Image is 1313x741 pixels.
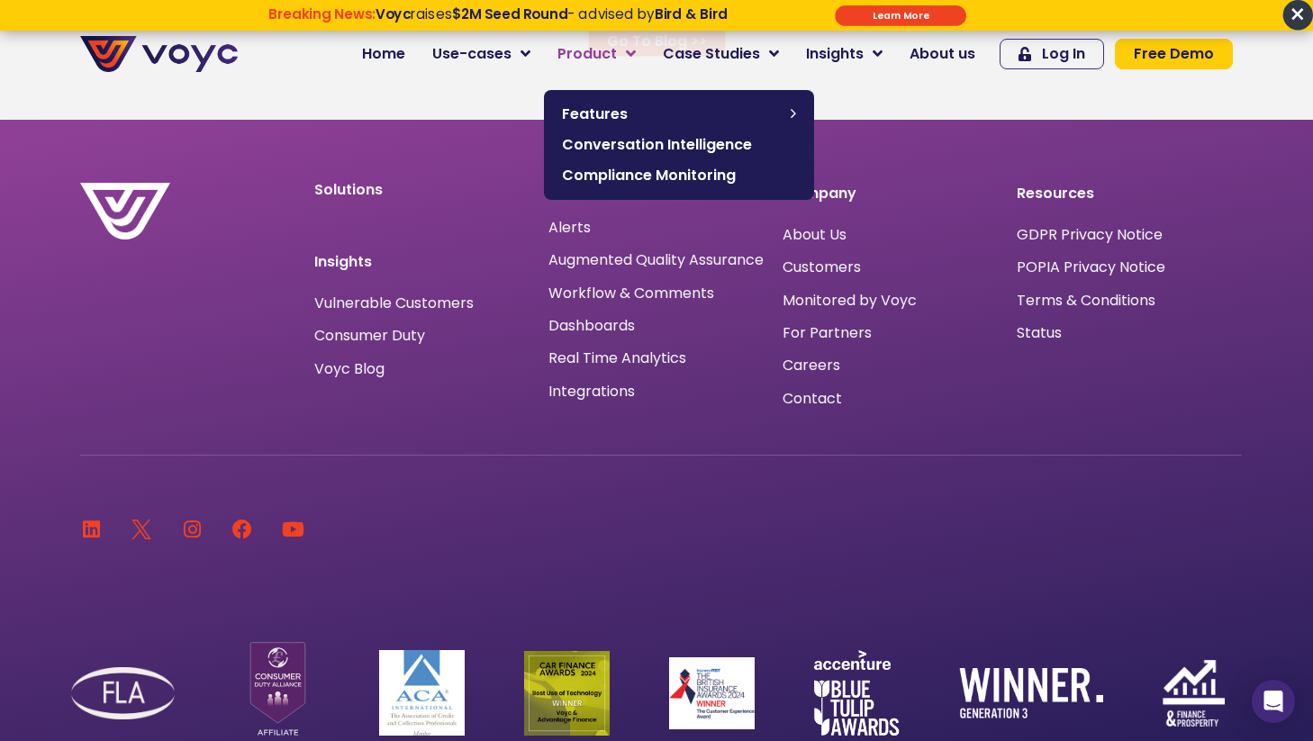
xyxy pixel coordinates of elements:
[452,5,567,23] strong: $2M Seed Round
[314,329,425,343] a: Consumer Duty
[896,36,989,72] a: About us
[1252,680,1295,723] div: Open Intercom Messenger
[71,667,175,720] img: FLA Logo
[1017,183,1233,204] p: Resources
[835,5,966,26] div: Submit
[80,36,238,72] img: voyc-full-logo
[371,375,456,393] a: Privacy Policy
[1163,660,1225,726] img: finance-and-prosperity
[376,5,727,23] span: raises - advised by
[663,43,760,65] span: Case Studies
[814,650,900,736] img: accenture-blue-tulip-awards
[553,130,805,160] a: Conversation Intelligence
[783,183,999,204] p: Company
[562,165,796,186] span: Compliance Monitoring
[1115,39,1233,69] a: Free Demo
[432,43,512,65] span: Use-cases
[910,43,975,65] span: About us
[199,6,796,39] div: Breaking News: Voyc raises $2M Seed Round - advised by Bird & Bird
[268,5,375,23] strong: Breaking News:
[349,36,419,72] a: Home
[959,668,1103,718] img: winner-generation
[419,36,544,72] a: Use-cases
[562,134,796,156] span: Conversation Intelligence
[314,179,383,200] a: Solutions
[314,296,474,311] a: Vulnerable Customers
[557,43,617,65] span: Product
[792,36,896,72] a: Insights
[649,36,792,72] a: Case Studies
[314,251,530,273] p: Insights
[553,99,805,130] a: Features
[562,104,782,125] span: Features
[524,651,610,736] img: Car Finance Winner logo
[362,43,405,65] span: Home
[1000,39,1104,69] a: Log In
[553,160,805,191] a: Compliance Monitoring
[379,650,465,736] img: ACA
[548,251,764,268] a: Augmented Quality Assurance
[1134,47,1214,61] span: Free Demo
[239,146,300,167] span: Job title
[1042,47,1085,61] span: Log In
[655,5,727,23] strong: Bird & Bird
[239,72,284,93] span: Phone
[806,43,864,65] span: Insights
[544,36,649,72] a: Product
[376,5,411,23] strong: Voyc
